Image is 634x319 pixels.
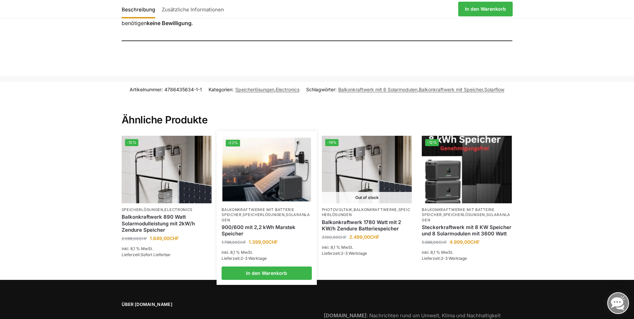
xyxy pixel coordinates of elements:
[249,239,278,245] bdi: 1.399,00
[122,207,163,212] a: Speicherlösungen
[322,244,412,250] p: inkl. 8,1 % MwSt.
[122,236,147,241] bdi: 2.099,00
[238,240,246,245] span: CHF
[422,256,467,261] span: Lieferzeit:
[169,235,179,241] span: CHF
[370,234,379,240] span: CHF
[322,251,367,256] span: Lieferzeit:
[209,86,299,93] span: Kategorien: ,
[322,235,347,240] bdi: 3.100,00
[349,234,379,240] bdi: 2.499,00
[122,136,212,203] img: Balkonkraftwerk 890 Watt Solarmodulleistung mit 2kW/h Zendure Speicher
[222,249,312,255] p: inkl. 8,1 % MwSt.
[422,224,512,237] a: Steckerkraftwerk mit 8 KW Speicher und 8 Solarmodulen mit 3600 Watt
[122,246,212,252] p: inkl. 8,1 % MwSt.
[222,267,312,280] a: In den Warenkorb legen: „900/600 mit 2,2 kWh Marstek Speicher“
[222,224,312,237] a: 900/600 mit 2,2 kWh Marstek Speicher
[324,312,367,319] strong: [DOMAIN_NAME]
[322,219,412,232] a: Balkonkraftwerk 1780 Watt mit 2 KW/h Zendure Batteriespeicher
[122,214,212,233] a: Balkonkraftwerk 890 Watt Solarmodulleistung mit 2kW/h Zendure Speicher
[354,207,397,212] a: Balkonkraftwerke
[422,136,512,203] img: Steckerkraftwerk mit 8 KW Speicher und 8 Solarmodulen mit 3600 Watt
[122,252,171,257] span: Lieferzeit:
[322,207,412,218] p: , ,
[322,136,412,203] a: -19% Out of stockZendure-solar-flow-Batteriespeicher für Balkonkraftwerke
[122,136,212,203] a: -12%Balkonkraftwerk 890 Watt Solarmodulleistung mit 2kW/h Zendure Speicher
[484,87,504,92] a: Solarflow
[122,98,513,126] h2: Ähnliche Produkte
[122,301,310,308] span: Über [DOMAIN_NAME]
[419,87,483,92] a: Balkonkraftwerk mit Speicher
[130,86,202,93] span: Artikelnummer:
[422,212,510,222] a: Solaranlagen
[470,239,480,245] span: CHF
[306,86,504,93] span: Schlagwörter: , ,
[139,236,147,241] span: CHF
[141,252,171,257] span: Sofort Lieferbar
[147,20,192,26] strong: keine Bewilligung
[164,207,193,212] a: Electronics
[322,207,410,217] a: Speicherlösungen
[450,239,480,245] bdi: 4.999,00
[441,256,467,261] span: 2-3 Werktage
[443,212,485,217] a: Speicherlösungen
[122,207,212,212] p: ,
[322,207,352,212] a: Photovoltaik
[422,207,512,223] p: , ,
[122,11,513,28] p: Durch die Begrenzung der Wechselrichterleistung auf 600 W erfüllt das System alle gesetzlichen An...
[164,87,202,92] span: 4786435634-1-1
[422,136,512,203] a: -12%Steckerkraftwerk mit 8 KW Speicher und 8 Solarmodulen mit 3600 Watt
[324,312,501,319] a: [DOMAIN_NAME]: Nachrichten rund um Umwelt, Klima und Nachhaltigkeit
[222,256,267,261] span: Lieferzeit:
[338,235,347,240] span: CHF
[223,136,311,203] a: -22%Balkonkraftwerk mit Marstek Speicher
[222,207,294,217] a: Balkonkraftwerke mit Batterie Speicher
[422,240,447,245] bdi: 5.699,00
[268,239,278,245] span: CHF
[223,136,311,203] img: Balkonkraftwerk mit Marstek Speicher
[341,251,367,256] span: 2-3 Werktage
[241,256,267,261] span: 2-3 Werktage
[150,235,179,241] bdi: 1.849,00
[422,249,512,255] p: inkl. 8,1 % MwSt.
[222,212,310,222] a: Solaranlagen
[276,87,299,92] a: Electronics
[222,207,312,223] p: , ,
[338,87,417,92] a: Balkonkraftwerk mit 6 Solarmodulen
[235,87,274,92] a: Speicherlösungen
[322,136,412,203] img: Zendure-solar-flow-Batteriespeicher für Balkonkraftwerke
[222,240,246,245] bdi: 1.799,00
[438,240,447,245] span: CHF
[243,212,284,217] a: Speicherlösungen
[422,207,494,217] a: Balkonkraftwerke mit Batterie Speicher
